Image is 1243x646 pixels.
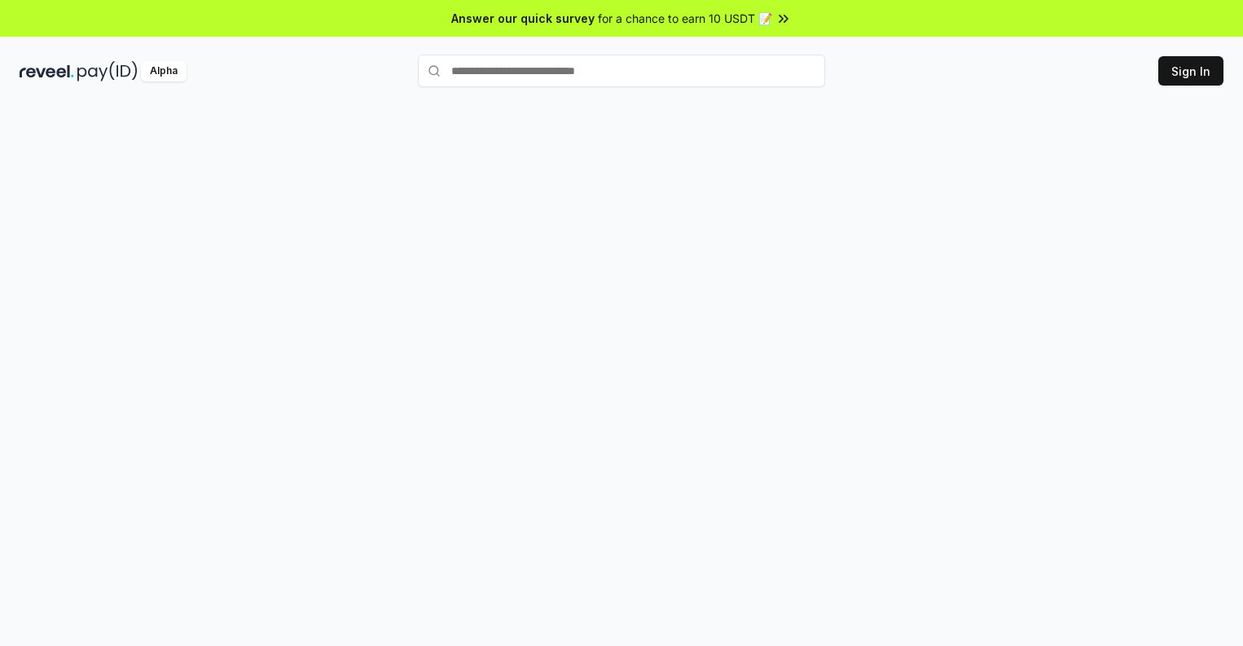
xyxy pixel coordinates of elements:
[598,10,772,27] span: for a chance to earn 10 USDT 📝
[1158,56,1223,86] button: Sign In
[141,61,187,81] div: Alpha
[451,10,595,27] span: Answer our quick survey
[20,61,74,81] img: reveel_dark
[77,61,138,81] img: pay_id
